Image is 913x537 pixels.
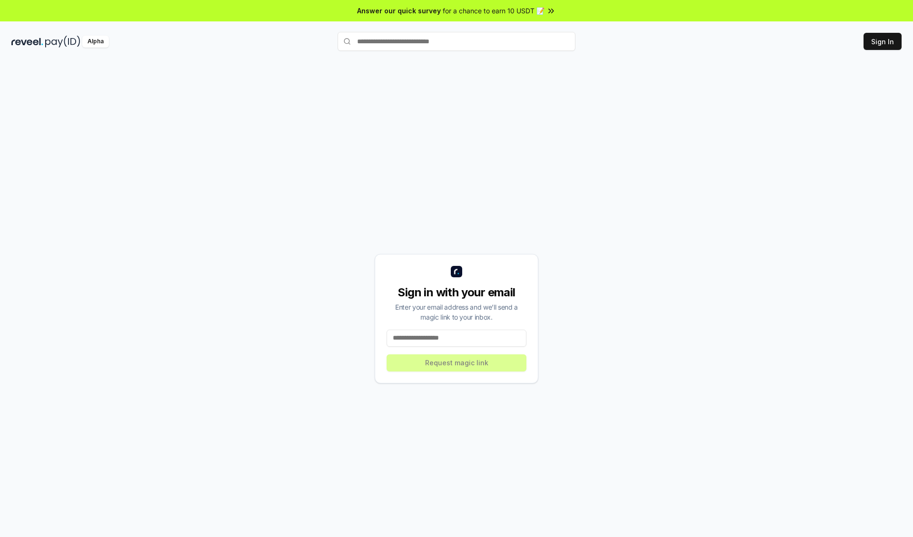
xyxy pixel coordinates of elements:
div: Enter your email address and we’ll send a magic link to your inbox. [387,302,526,322]
div: Sign in with your email [387,285,526,300]
img: reveel_dark [11,36,43,48]
button: Sign In [864,33,902,50]
img: pay_id [45,36,80,48]
span: Answer our quick survey [357,6,441,16]
span: for a chance to earn 10 USDT 📝 [443,6,544,16]
div: Alpha [82,36,109,48]
img: logo_small [451,266,462,277]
